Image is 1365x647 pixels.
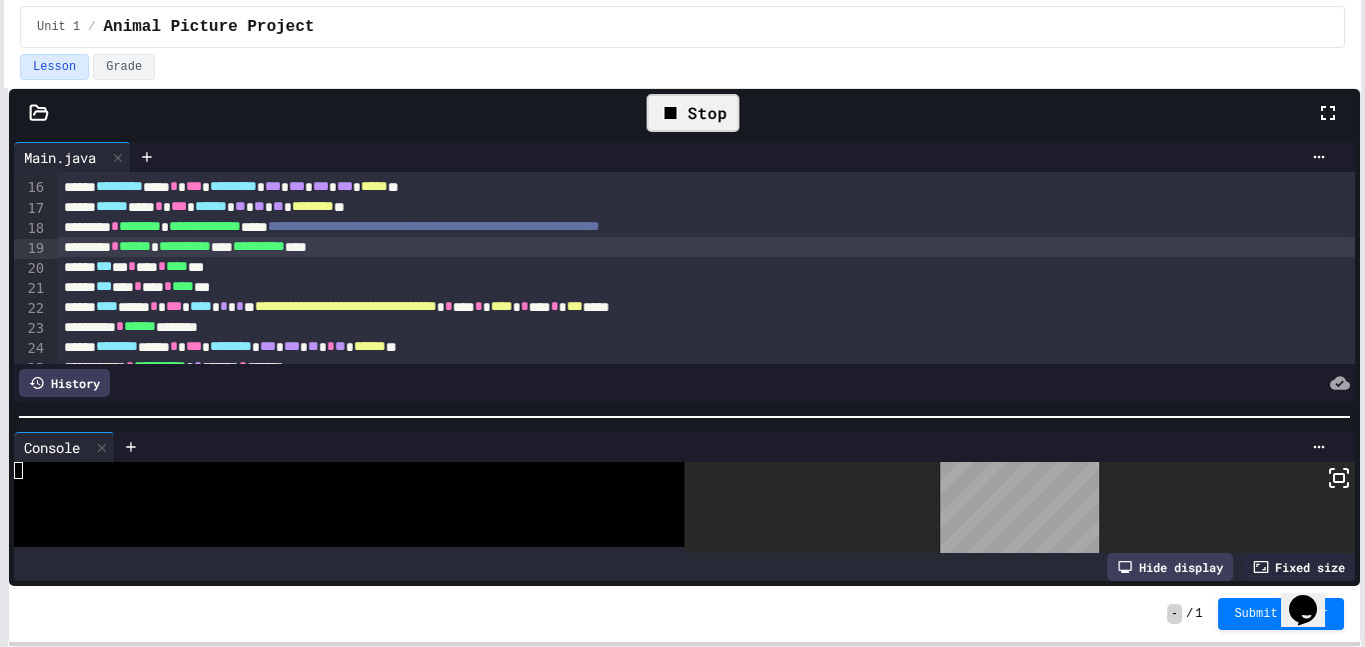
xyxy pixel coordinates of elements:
[14,299,47,319] div: 22
[14,142,131,172] div: Main.java
[1186,606,1193,622] span: /
[1195,606,1202,622] span: 1
[1234,606,1328,622] span: Submit Answer
[37,19,80,35] span: Unit 1
[93,54,155,80] button: Grade
[14,279,47,299] div: 21
[14,259,47,279] div: 20
[14,319,47,339] div: 23
[1281,567,1345,627] iframe: chat widget
[14,437,90,458] div: Console
[14,432,115,462] div: Console
[20,54,89,80] button: Lesson
[14,178,47,198] div: 16
[14,219,47,239] div: 18
[103,15,314,39] span: Animal Picture Project
[14,147,106,168] div: Main.java
[14,359,47,379] div: 25
[1243,553,1355,581] div: Fixed size
[1107,553,1233,581] div: Hide display
[19,369,110,397] div: History
[647,94,739,132] div: Stop
[1167,604,1182,624] span: -
[14,339,47,359] div: 24
[88,19,95,35] span: /
[14,199,47,219] div: 17
[14,239,47,259] div: 19
[1218,598,1344,630] button: Submit Answer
